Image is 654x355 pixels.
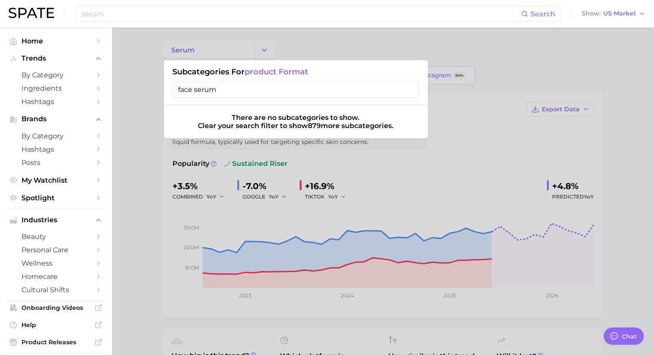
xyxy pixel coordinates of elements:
[21,176,90,184] span: My Watchlist
[21,194,90,202] span: Spotlight
[21,259,90,267] span: wellness
[7,68,105,82] a: by Category
[7,301,105,314] a: Onboarding Videos
[21,304,90,312] span: Onboarding Videos
[21,145,90,153] span: Hashtags
[7,283,105,297] a: cultural shifts
[7,174,105,187] a: My Watchlist
[232,113,359,122] div: There are no subcategories to show.
[21,159,90,167] span: Posts
[172,67,419,77] h1: Subcategories for
[7,52,105,65] button: Trends
[21,272,90,281] span: homecare
[21,55,90,62] span: Trends
[7,257,105,270] a: wellness
[7,270,105,283] a: homecare
[21,246,90,254] span: personal care
[7,95,105,108] a: Hashtags
[7,34,105,48] a: Home
[198,122,393,130] div: Clear your search filter to show 879 more subcategories.
[7,336,105,349] a: Product Releases
[582,11,601,16] span: Show
[21,338,90,346] span: Product Releases
[531,10,555,18] span: Search
[7,191,105,205] a: Spotlight
[9,8,54,18] img: SPATE
[21,233,90,241] span: beauty
[7,82,105,95] a: Ingredients
[21,321,90,329] span: Help
[21,216,90,224] span: Industries
[7,113,105,125] button: Brands
[7,129,105,143] a: by Category
[580,8,648,19] button: ShowUS Market
[21,98,90,106] span: Hashtags
[21,132,90,140] span: by Category
[21,71,90,79] span: by Category
[7,143,105,156] a: Hashtags
[603,11,636,16] span: US Market
[7,156,105,169] a: Posts
[7,318,105,331] a: Help
[245,67,308,77] span: product format
[21,84,90,92] span: Ingredients
[21,115,90,123] span: Brands
[21,37,90,45] span: Home
[21,286,90,294] span: cultural shifts
[81,6,521,21] input: Search here for a brand, industry, or ingredient
[7,243,105,257] a: personal care
[172,82,419,98] input: Type here a brand, industry or ingredient
[7,230,105,243] a: beauty
[7,214,105,226] button: Industries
